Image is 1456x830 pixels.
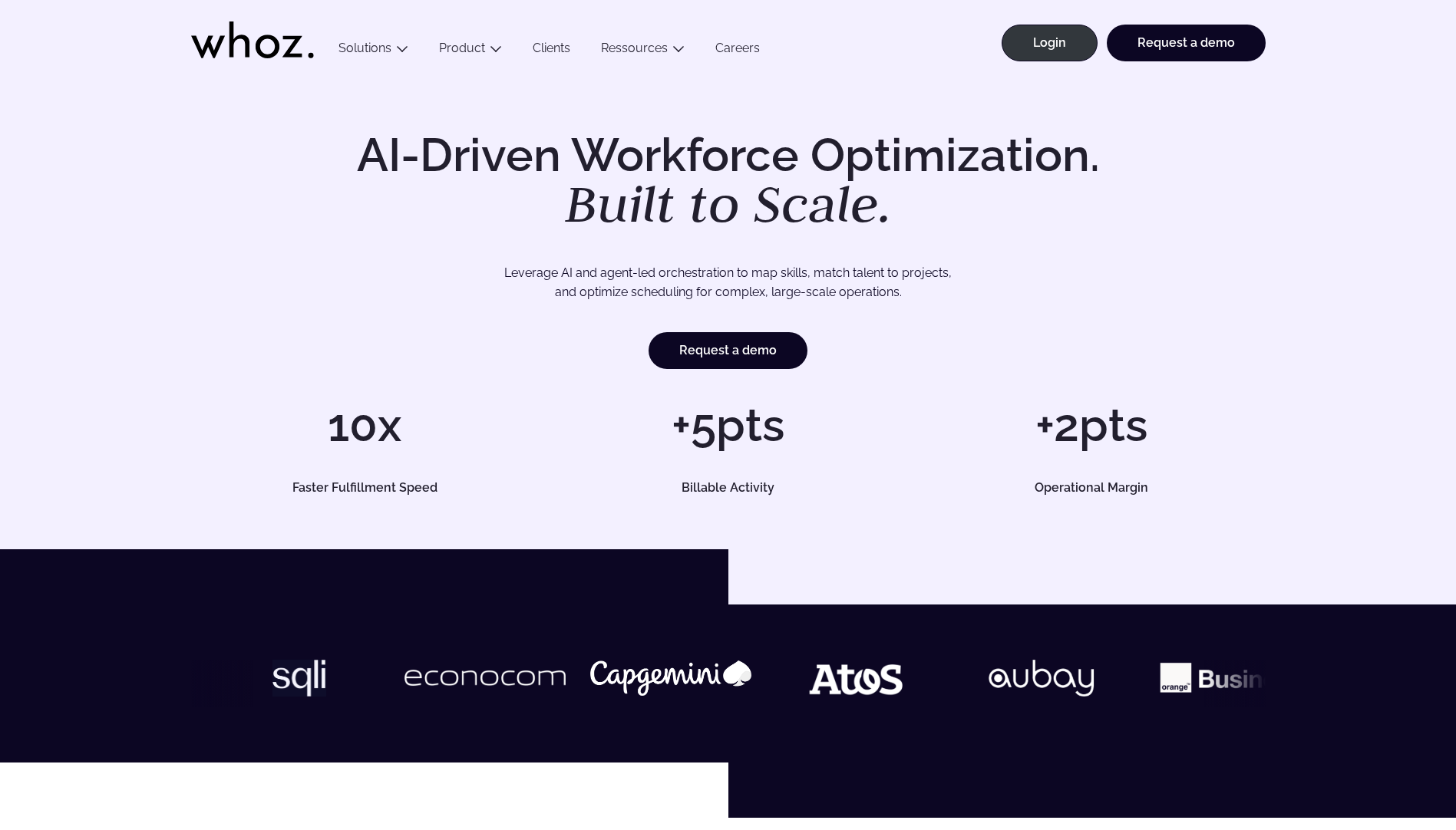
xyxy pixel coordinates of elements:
em: Built to Scale. [565,170,892,237]
h1: 10x [191,402,539,448]
a: Login [1002,25,1098,61]
h1: AI-Driven Workforce Optimization. [335,132,1121,230]
button: Ressources [586,41,700,61]
a: Product [439,41,485,55]
h5: Operational Margin [935,482,1248,494]
h1: +5pts [554,402,902,448]
a: Careers [700,41,775,61]
h1: +2pts [917,402,1265,448]
a: Request a demo [649,332,807,369]
h5: Billable Activity [572,482,885,494]
a: Ressources [601,41,668,55]
button: Product [424,41,517,61]
a: Clients [517,41,586,61]
h5: Faster Fulfillment Speed [208,482,521,494]
p: Leverage AI and agent-led orchestration to map skills, match talent to projects, and optimize sch... [245,263,1212,302]
button: Solutions [323,41,424,61]
a: Request a demo [1107,25,1266,61]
